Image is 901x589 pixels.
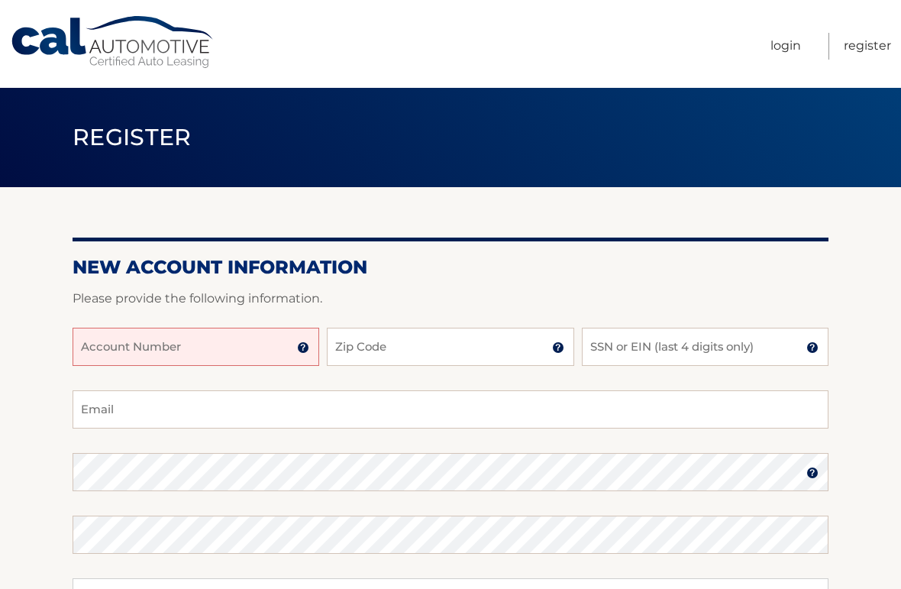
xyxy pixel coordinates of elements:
[806,341,819,354] img: tooltip.svg
[582,328,828,366] input: SSN or EIN (last 4 digits only)
[73,288,828,309] p: Please provide the following information.
[552,341,564,354] img: tooltip.svg
[73,328,319,366] input: Account Number
[73,390,828,429] input: Email
[73,123,192,151] span: Register
[770,33,801,60] a: Login
[327,328,573,366] input: Zip Code
[806,467,819,479] img: tooltip.svg
[73,256,828,279] h2: New Account Information
[844,33,891,60] a: Register
[10,15,216,70] a: Cal Automotive
[297,341,309,354] img: tooltip.svg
